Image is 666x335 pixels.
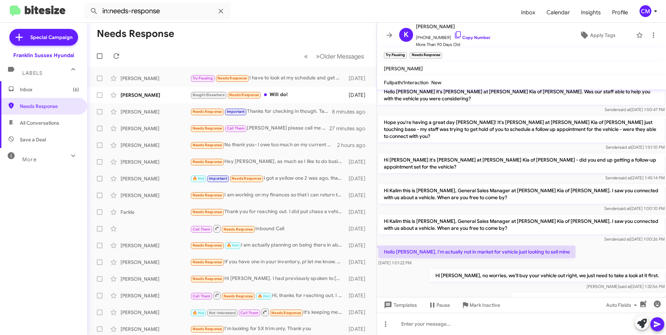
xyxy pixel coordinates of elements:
[193,176,204,181] span: 🔥 Hot
[121,309,190,316] div: [PERSON_NAME]
[121,142,190,149] div: [PERSON_NAME]
[121,292,190,299] div: [PERSON_NAME]
[431,79,441,86] span: New
[346,158,371,165] div: [DATE]
[604,206,665,211] span: Sender [DATE] 1:00:10 PM
[73,86,79,93] span: (6)
[193,159,222,164] span: Needs Response
[634,5,658,17] button: CM
[378,116,665,142] p: Hope you're having a great day [PERSON_NAME]! It's [PERSON_NAME] at [PERSON_NAME] Kia of [PERSON_...
[404,29,409,40] span: K
[316,52,320,61] span: »
[193,193,222,197] span: Needs Response
[410,52,442,59] small: Needs Response
[190,91,346,99] div: Will do!
[604,236,665,242] span: Sender [DATE] 1:00:26 PM
[13,52,74,59] div: Franklin Sussex Hyundai
[209,176,227,181] span: Important
[384,52,407,59] small: Try Pausing
[121,192,190,199] div: [PERSON_NAME]
[312,49,368,63] button: Next
[190,325,346,333] div: I'm looking for SX trim only. Thank you
[209,311,236,315] span: Not-Interested
[416,22,490,31] span: [PERSON_NAME]
[378,260,411,265] span: [DATE] 1:01:22 PM
[193,126,222,131] span: Needs Response
[382,299,417,311] span: Templates
[121,125,190,132] div: [PERSON_NAME]
[193,327,222,331] span: Needs Response
[190,191,346,199] div: I am working on my finances so that I can return there as soon as possible so that [PERSON_NAME] ...
[300,49,368,63] nav: Page navigation example
[346,292,371,299] div: [DATE]
[227,243,239,248] span: 🔥 Hot
[606,2,634,23] span: Profile
[229,93,259,97] span: Needs Response
[193,311,204,315] span: 🔥 Hot
[618,206,630,211] span: said at
[346,175,371,182] div: [DATE]
[346,309,371,316] div: [DATE]
[384,79,428,86] span: Fullpath/Interaction
[97,28,174,39] h1: Needs Response
[224,227,253,232] span: Needs Response
[121,326,190,333] div: [PERSON_NAME]
[193,276,222,281] span: Needs Response
[430,269,665,282] p: Hi [PERSON_NAME], no worries, we'll buy your vehicle out right, we just need to take a look at it...
[190,208,346,216] div: Thank you for reaching out. I did put chase a vehicle and am scheduled to pick it up [DATE], but ...
[516,2,541,23] a: Inbox
[378,246,575,258] p: Hello [PERSON_NAME], I'm actually not in market for vehicle just looking to sell mine
[416,41,490,48] span: More Than 90 Days Old
[618,107,630,112] span: said at
[193,76,213,80] span: Try Pausing
[190,291,346,300] div: Hi, thanks for reaching out. I can come by when you open [DATE] if you'll be available
[346,75,371,82] div: [DATE]
[193,260,222,264] span: Needs Response
[332,108,371,115] div: 8 minutes ago
[619,284,631,289] span: said at
[346,225,371,232] div: [DATE]
[20,103,79,110] span: Needs Response
[271,311,301,315] span: Needs Response
[121,209,190,216] div: Farkle
[541,2,575,23] a: Calendar
[190,275,346,283] div: Hi [PERSON_NAME]. I had previously spoken to [PERSON_NAME] before he went on vacation and then an...
[456,299,506,311] button: Mark Inactive
[20,119,59,126] span: All Conversations
[232,176,261,181] span: Needs Response
[606,145,665,150] span: Sender [DATE] 1:51:10 PM
[377,299,423,311] button: Templates
[618,236,630,242] span: said at
[190,241,346,249] div: I am actually planning on being there in about an hour
[190,158,346,166] div: Hey [PERSON_NAME], as much as I like to do business with you guys I am unable because of the dist...
[337,142,371,149] div: 2 hours ago
[606,299,640,311] span: Auto Fields
[22,70,42,76] span: Labels
[121,242,190,249] div: [PERSON_NAME]
[227,126,245,131] span: Call Them
[30,34,72,41] span: Special Campaign
[562,29,633,41] button: Apply Tags
[121,108,190,115] div: [PERSON_NAME]
[193,109,222,114] span: Needs Response
[121,259,190,266] div: [PERSON_NAME]
[190,308,346,317] div: It's keeping me from private sale and I dont need this thing
[121,92,190,99] div: [PERSON_NAME]
[190,174,346,182] div: I got a yellow one 2 was ago, thank you
[304,52,308,61] span: «
[190,108,332,116] div: Thanks for checking in though. Take care
[121,175,190,182] div: [PERSON_NAME]
[601,299,645,311] button: Auto Fields
[190,141,337,149] div: No thank you- I owe too much on my current car so I am just browsing for when my equity better al...
[217,76,247,80] span: Needs Response
[84,3,231,20] input: Search
[605,175,665,180] span: Sender [DATE] 1:45:14 PM
[575,2,606,23] a: Insights
[190,74,346,82] div: I have to look at my schedule and get back to you. It's in [GEOGRAPHIC_DATA], [GEOGRAPHIC_DATA] r...
[227,109,245,114] span: Important
[470,299,500,311] span: Mark Inactive
[20,136,46,143] span: Save a Deal
[436,299,450,311] span: Pause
